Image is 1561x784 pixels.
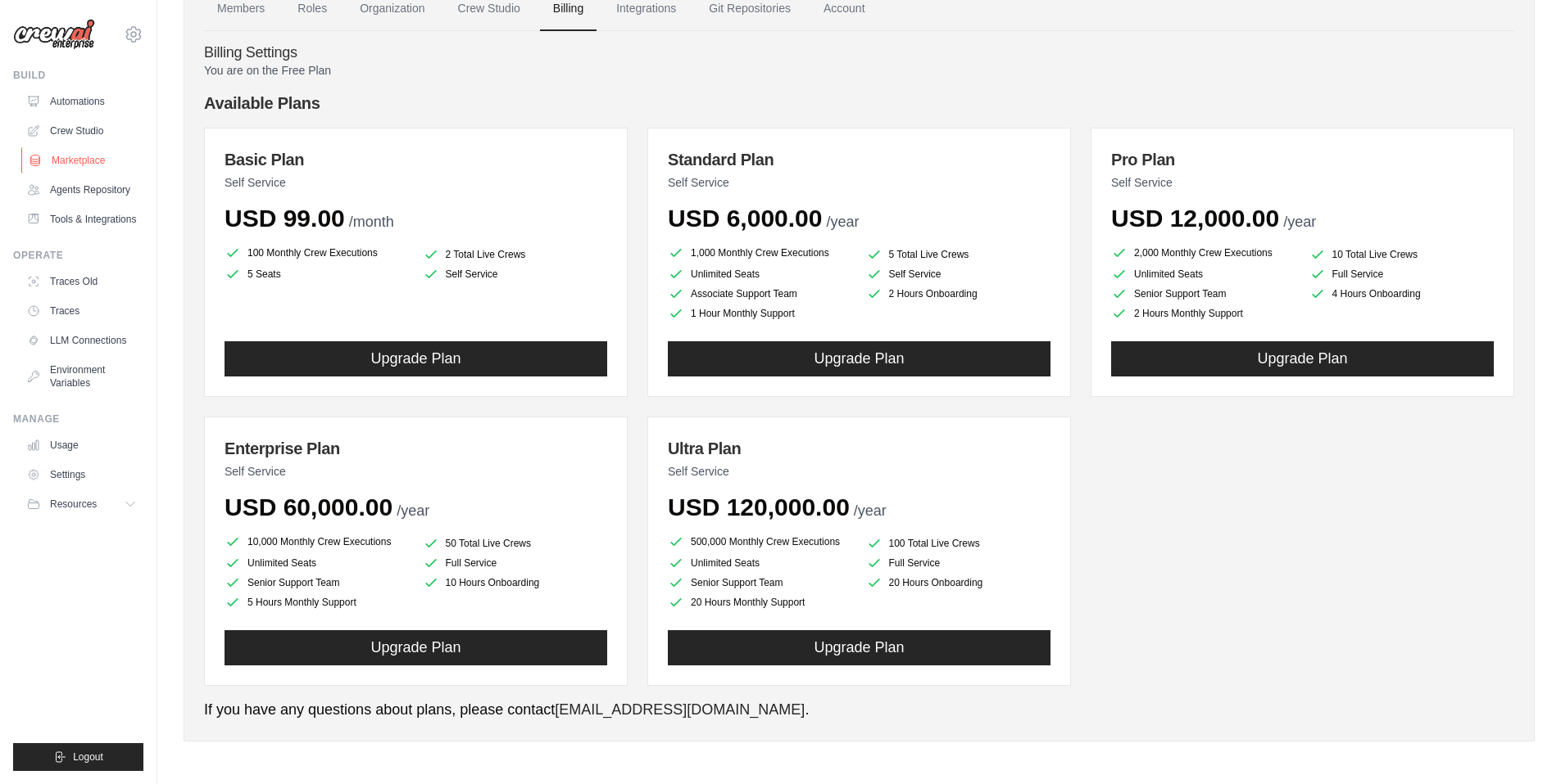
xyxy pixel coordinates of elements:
a: Marketplace [21,147,145,173]
a: Traces [20,298,143,324]
p: You are on the Free Plan [204,62,1514,79]
li: 10 Hours Onboarding [423,574,608,591]
li: Full Service [1309,266,1495,282]
h4: Available Plans [204,92,1514,115]
div: Build [13,69,143,82]
li: 2 Hours Onboarding [866,286,1051,302]
p: Self Service [668,463,1050,480]
li: 2 Hours Monthly Support [1111,305,1296,322]
a: Environment Variables [20,357,143,396]
h3: Pro Plan [1111,148,1494,171]
span: Logout [73,750,103,764]
li: 10 Total Live Crews [1309,246,1495,263]
img: Logo [13,19,95,50]
div: Manage [13,412,143,426]
h3: Ultra Plan [668,437,1050,460]
h4: Billing Settings [204,44,1514,62]
button: Upgrade Plan [225,341,607,376]
li: 1 Hour Monthly Support [668,305,853,322]
a: LLM Connections [20,327,143,354]
li: Unlimited Seats [225,555,410,571]
button: Resources [20,491,143,517]
li: 2 Total Live Crews [423,246,608,263]
button: Upgrade Plan [668,630,1050,665]
a: Traces Old [20,268,143,295]
li: 50 Total Live Crews [423,535,608,552]
li: 2,000 Monthly Crew Executions [1111,243,1296,263]
li: 100 Total Live Crews [866,535,1051,552]
div: Widget de chat [1479,705,1561,784]
li: Senior Support Team [225,574,410,591]
li: Self Service [866,266,1051,282]
p: Self Service [668,174,1050,191]
a: Tools & Integrations [20,206,143,232]
li: Unlimited Seats [668,266,853,282]
li: Self Service [423,266,608,282]
div: Operate [13,249,143,262]
li: 10,000 Monthly Crew Executions [225,532,410,552]
a: Settings [20,462,143,488]
li: 20 Hours Onboarding [866,574,1051,591]
span: USD 12,000.00 [1111,205,1279,232]
span: /year [854,502,887,519]
li: Senior Support Team [1111,286,1296,302]
li: 5 Seats [225,266,410,282]
a: Crew Studio [20,118,143,144]
h3: Basic Plan [225,148,607,171]
a: Agents Repository [20,177,143,203]
span: USD 6,000.00 [668,205,822,232]
p: Self Service [225,174,607,191]
a: Automations [20,88,143,115]
li: Unlimited Seats [1111,266,1296,282]
li: 5 Total Live Crews [866,246,1051,263]
span: USD 120,000.00 [668,493,850,520]
button: Upgrade Plan [668,341,1050,376]
span: /year [397,502,429,519]
span: USD 60,000.00 [225,493,393,520]
button: Logout [13,743,143,771]
li: 4 Hours Onboarding [1309,286,1495,302]
span: Resources [50,498,97,511]
a: [EMAIL_ADDRESS][DOMAIN_NAME] [555,701,805,718]
span: /year [826,214,859,230]
li: 20 Hours Monthly Support [668,594,853,611]
p: Self Service [1111,174,1494,191]
button: Upgrade Plan [1111,341,1494,376]
li: Full Service [423,555,608,571]
li: Unlimited Seats [668,555,853,571]
span: /year [1283,214,1316,230]
p: Self Service [225,463,607,480]
li: 1,000 Monthly Crew Executions [668,243,853,263]
h3: Enterprise Plan [225,437,607,460]
li: Associate Support Team [668,286,853,302]
span: /month [349,214,394,230]
li: 500,000 Monthly Crew Executions [668,532,853,552]
iframe: Chat Widget [1479,705,1561,784]
li: 100 Monthly Crew Executions [225,243,410,263]
button: Upgrade Plan [225,630,607,665]
li: Full Service [866,555,1051,571]
li: Senior Support Team [668,574,853,591]
a: Usage [20,432,143,458]
p: If you have any questions about plans, please contact . [204,699,1514,721]
li: 5 Hours Monthly Support [225,594,410,611]
span: USD 99.00 [225,205,345,232]
h3: Standard Plan [668,148,1050,171]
